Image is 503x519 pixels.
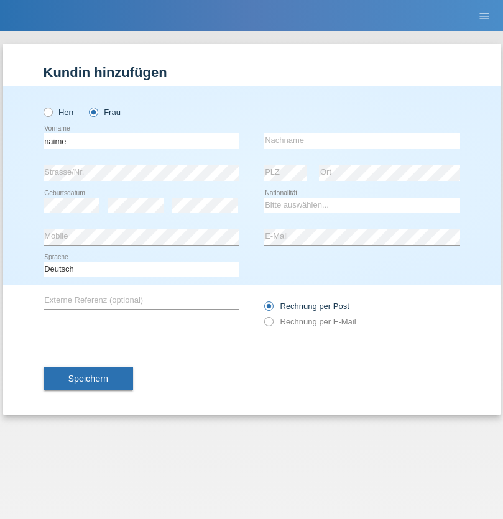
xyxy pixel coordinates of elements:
label: Herr [44,108,75,117]
h1: Kundin hinzufügen [44,65,460,80]
i: menu [478,10,491,22]
input: Rechnung per E-Mail [264,317,272,333]
label: Rechnung per E-Mail [264,317,356,326]
a: menu [472,12,497,19]
button: Speichern [44,367,133,390]
label: Frau [89,108,121,117]
input: Rechnung per Post [264,301,272,317]
label: Rechnung per Post [264,301,349,311]
span: Speichern [68,374,108,384]
input: Frau [89,108,97,116]
input: Herr [44,108,52,116]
